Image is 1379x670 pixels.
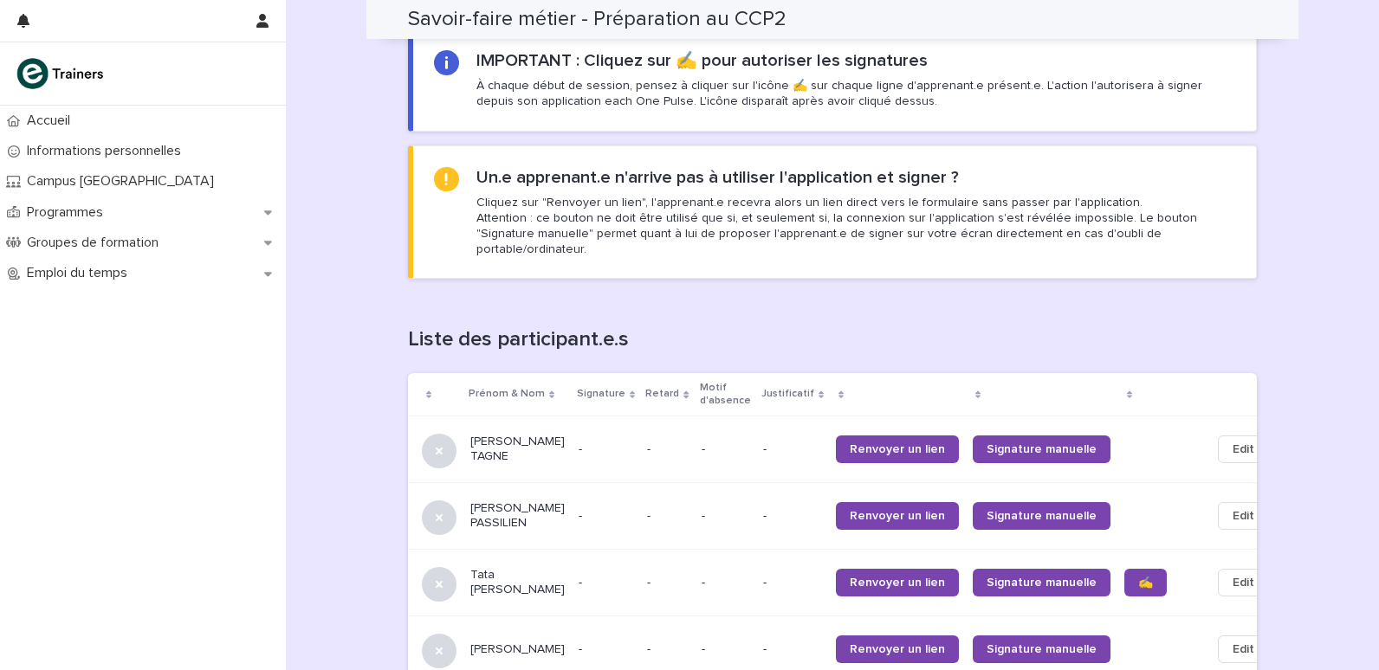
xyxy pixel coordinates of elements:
[14,56,109,91] img: K0CqGN7SDeD6s4JG8KQk
[702,509,749,524] p: -
[20,265,141,281] p: Emploi du temps
[579,642,633,657] p: -
[470,435,565,464] p: [PERSON_NAME] TAGNE
[469,384,545,403] p: Prénom & Nom
[579,509,633,524] p: -
[408,482,1297,549] tr: [PERSON_NAME] PASSILIEN--- --Renvoyer un lienSignature manuelleEdit
[987,643,1097,655] span: Signature manuelle
[408,416,1297,482] tr: [PERSON_NAME] TAGNE--- --Renvoyer un lienSignature manuelleEdit
[836,502,959,530] a: Renvoyer un lien
[1233,574,1254,591] span: Edit
[20,173,228,190] p: Campus [GEOGRAPHIC_DATA]
[579,576,633,590] p: -
[470,501,565,531] p: [PERSON_NAME] PASSILIEN
[836,635,959,663] a: Renvoyer un lien
[476,195,1235,258] p: Cliquez sur "Renvoyer un lien", l'apprenant.e recevra alors un lien direct vers le formulaire san...
[702,642,749,657] p: -
[1124,569,1167,596] a: ✍️
[476,167,959,188] h2: Un.e apprenant.e n'arrive pas à utiliser l'application et signer ?
[850,577,945,589] span: Renvoyer un lien
[647,439,654,457] p: -
[20,143,195,159] p: Informations personnelles
[1138,577,1153,589] span: ✍️
[476,78,1235,109] p: À chaque début de session, pensez à cliquer sur l'icône ✍️ sur chaque ligne d'apprenant.e présent...
[1233,641,1254,658] span: Edit
[1218,635,1269,663] button: Edit
[20,204,117,221] p: Programmes
[973,502,1110,530] a: Signature manuelle
[763,442,822,457] p: -
[702,576,749,590] p: -
[408,327,1257,352] h1: Liste des participant.e.s
[987,443,1097,455] span: Signature manuelle
[973,569,1110,596] a: Signature manuelle
[763,642,822,657] p: -
[20,113,84,129] p: Accueil
[1218,435,1269,463] button: Edit
[20,235,172,251] p: Groupes de formation
[1233,507,1254,525] span: Edit
[1218,502,1269,530] button: Edit
[647,572,654,590] p: -
[579,442,633,457] p: -
[408,7,787,32] h2: Savoir-faire métier - Préparation au CCP2
[1218,569,1269,596] button: Edit
[476,50,928,71] h2: IMPORTANT : Cliquez sur ✍️ pour autoriser les signatures
[763,509,822,524] p: -
[836,435,959,463] a: Renvoyer un lien
[647,639,654,657] p: -
[470,568,565,597] p: Tata [PERSON_NAME]
[408,549,1297,615] tr: Tata [PERSON_NAME]--- --Renvoyer un lienSignature manuelle✍️Edit
[850,643,945,655] span: Renvoyer un lien
[987,577,1097,589] span: Signature manuelle
[973,635,1110,663] a: Signature manuelle
[702,442,749,457] p: -
[836,569,959,596] a: Renvoyer un lien
[1233,441,1254,458] span: Edit
[700,378,751,410] p: Motif d'absence
[470,642,565,657] p: [PERSON_NAME]
[973,435,1110,463] a: Signature manuelle
[763,576,822,590] p: -
[987,510,1097,522] span: Signature manuelle
[761,384,814,403] p: Justificatif
[647,506,654,524] p: -
[577,384,625,403] p: Signature
[850,443,945,455] span: Renvoyer un lien
[645,384,679,403] p: Retard
[850,510,945,522] span: Renvoyer un lien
